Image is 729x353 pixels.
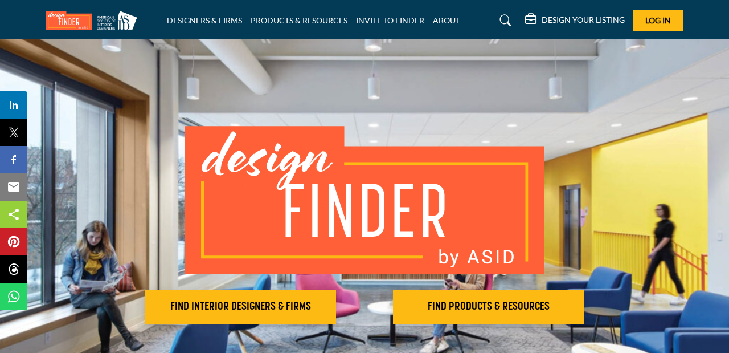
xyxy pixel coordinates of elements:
[167,15,242,25] a: DESIGNERS & FIRMS
[433,15,460,25] a: ABOUT
[525,14,625,27] div: DESIGN YOUR LISTING
[542,15,625,25] h5: DESIGN YOUR LISTING
[489,11,519,30] a: Search
[356,15,424,25] a: INVITE TO FINDER
[145,290,336,324] button: FIND INTERIOR DESIGNERS & FIRMS
[633,10,683,31] button: Log In
[148,300,333,314] h2: FIND INTERIOR DESIGNERS & FIRMS
[645,15,671,25] span: Log In
[396,300,581,314] h2: FIND PRODUCTS & RESOURCES
[251,15,347,25] a: PRODUCTS & RESOURCES
[185,126,544,274] img: image
[393,290,584,324] button: FIND PRODUCTS & RESOURCES
[46,11,143,30] img: Site Logo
